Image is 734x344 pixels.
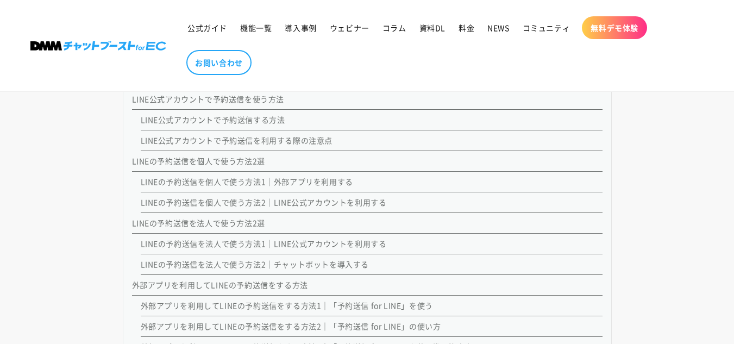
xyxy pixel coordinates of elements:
[516,16,577,39] a: コミュニティ
[141,176,353,187] a: LINEの予約送信を個人で使う方法1｜外部アプリを利用する
[132,279,308,290] a: 外部アプリを利用してLINEの予約送信をする方法
[141,135,333,146] a: LINE公式アカウントで予約送信を利用する際の注意点
[187,23,227,33] span: 公式ガイド
[591,23,638,33] span: 無料デモ体験
[240,23,272,33] span: 機能一覧
[413,16,452,39] a: 資料DL
[582,16,647,39] a: 無料デモ体験
[330,23,369,33] span: ウェビナー
[323,16,376,39] a: ウェビナー
[141,197,387,208] a: LINEの予約送信を個人で使う方法2｜LINE公式アカウントを利用する
[285,23,316,33] span: 導入事例
[141,300,433,311] a: 外部アプリを利用してLINEの予約送信をする方法1｜「予約送信 for LINE」を使う
[132,155,265,166] a: LINEの予約送信を個人で使う方法2選
[132,93,285,104] a: LINE公式アカウントで予約送信を使う方法
[523,23,570,33] span: コミュニティ
[141,259,369,270] a: LINEの予約送信を法人で使う方法2｜チャットボットを導入する
[141,238,387,249] a: LINEの予約送信を法人で使う方法1｜LINE公式アカウントを利用する
[141,321,441,332] a: 外部アプリを利用してLINEの予約送信をする方法2｜「予約送信 for LINE」の使い方
[376,16,413,39] a: コラム
[419,23,446,33] span: 資料DL
[30,41,166,51] img: 株式会社DMM Boost
[132,217,265,228] a: LINEの予約送信を法人で使う方法2選
[195,58,243,67] span: お問い合わせ
[481,16,516,39] a: NEWS
[487,23,509,33] span: NEWS
[181,16,234,39] a: 公式ガイド
[234,16,278,39] a: 機能一覧
[459,23,474,33] span: 料金
[141,114,285,125] a: LINE公式アカウントで予約送信する方法
[186,50,252,75] a: お問い合わせ
[382,23,406,33] span: コラム
[278,16,323,39] a: 導入事例
[452,16,481,39] a: 料金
